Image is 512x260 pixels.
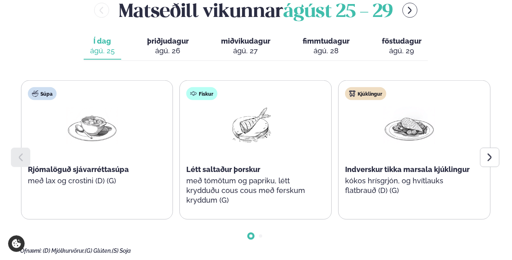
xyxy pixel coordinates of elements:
[90,46,115,56] div: ágú. 25
[349,90,356,97] img: chicken.svg
[382,46,421,56] div: ágú. 29
[259,235,262,238] span: Go to slide 2
[345,176,474,195] p: kókos hrísgrjón, og hvítlauks flatbrauð (D) (G)
[28,165,129,174] span: Rjómalöguð sjávarréttasúpa
[28,87,57,100] div: Súpa
[303,37,350,45] span: fimmtudagur
[186,87,217,100] div: Fiskur
[186,176,315,205] p: með tómötum og papriku, létt krydduðu cous cous með ferskum kryddum (G)
[345,87,386,100] div: Kjúklingur
[303,46,350,56] div: ágú. 28
[20,247,42,254] span: Ofnæmi:
[283,3,393,21] span: ágúst 25 - 29
[383,107,435,144] img: Chicken-breast.png
[66,107,118,144] img: Soup.png
[345,165,470,174] span: Indverskur tikka marsala kjúklingur
[215,33,277,60] button: miðvikudagur ágú. 27
[221,46,270,56] div: ágú. 27
[28,176,156,186] p: með lax og crostini (D) (G)
[94,3,109,18] button: menu-btn-left
[147,46,189,56] div: ágú. 26
[84,33,121,60] button: Í dag ágú. 25
[249,235,253,238] span: Go to slide 1
[8,235,25,252] a: Cookie settings
[85,247,112,254] span: (G) Glúten,
[375,33,428,60] button: föstudagur ágú. 29
[186,165,260,174] span: Létt saltaður þorskur
[43,247,85,254] span: (D) Mjólkurvörur,
[147,37,189,45] span: þriðjudagur
[382,37,421,45] span: föstudagur
[402,3,417,18] button: menu-btn-right
[225,107,276,144] img: Fish.png
[32,90,38,97] img: soup.svg
[190,90,197,97] img: fish.svg
[296,33,356,60] button: fimmtudagur ágú. 28
[90,36,115,46] span: Í dag
[112,247,131,254] span: (S) Soja
[221,37,270,45] span: miðvikudagur
[141,33,195,60] button: þriðjudagur ágú. 26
